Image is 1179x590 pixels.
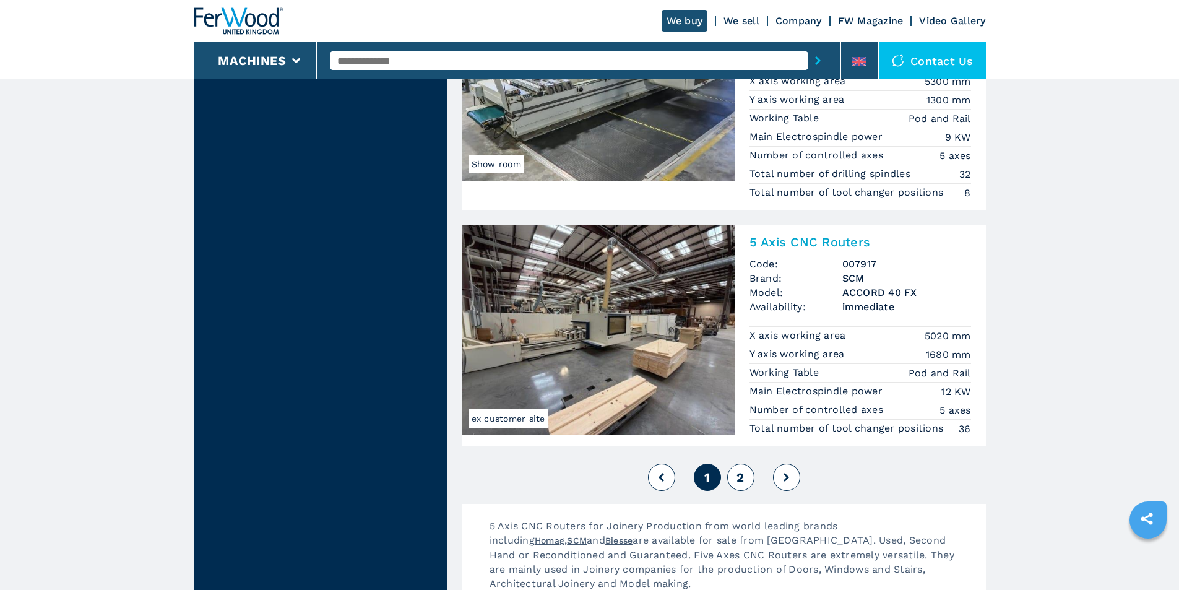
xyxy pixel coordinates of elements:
a: Video Gallery [919,15,985,27]
em: 1300 mm [926,93,971,107]
span: Show room [469,155,524,173]
p: Number of controlled axes [749,149,887,162]
a: Biesse [605,536,633,545]
em: 12 KW [941,384,970,399]
em: 5 axes [939,403,971,417]
p: Y axis working area [749,93,848,106]
a: 5 Axis CNC Routers SCM ACCORD 40 FXex customer site5 Axis CNC RoutersCode:007917Brand:SCMModel:AC... [462,225,986,446]
p: Total number of tool changer positions [749,186,947,199]
p: Total number of tool changer positions [749,422,947,435]
p: Working Table [749,111,823,125]
p: X axis working area [749,329,849,342]
em: 1680 mm [926,347,971,362]
span: 2 [736,470,744,485]
a: Company [775,15,822,27]
a: FW Magazine [838,15,904,27]
em: 5020 mm [925,329,971,343]
p: Main Electrospindle power [749,384,886,398]
em: 9 KW [945,130,971,144]
button: Machines [218,53,286,68]
p: Y axis working area [749,347,848,361]
p: Working Table [749,366,823,380]
h3: SCM [842,271,971,285]
em: Pod and Rail [909,111,971,126]
span: Brand: [749,271,842,285]
p: Main Electrospindle power [749,130,886,144]
em: Pod and Rail [909,366,971,380]
button: 2 [727,464,754,491]
h3: 007917 [842,257,971,271]
em: 5300 mm [925,74,971,89]
p: Number of controlled axes [749,403,887,417]
button: submit-button [808,46,827,75]
span: 1 [704,470,710,485]
a: sharethis [1131,503,1162,534]
div: Contact us [879,42,986,79]
p: Total number of drilling spindles [749,167,914,181]
em: 8 [964,186,970,200]
span: Code: [749,257,842,271]
span: Model: [749,285,842,300]
iframe: Chat [1126,534,1170,581]
a: We buy [662,10,708,32]
p: X axis working area [749,74,849,88]
em: 5 axes [939,149,971,163]
a: SCM [567,536,587,545]
button: 1 [694,464,721,491]
img: Ferwood [194,7,283,35]
img: Contact us [892,54,904,67]
em: 36 [959,422,971,436]
h3: ACCORD 40 FX [842,285,971,300]
span: immediate [842,300,971,314]
em: 32 [959,167,971,181]
span: ex customer site [469,409,548,428]
a: Homag [535,536,564,545]
h2: 5 Axis CNC Routers [749,235,971,249]
a: We sell [723,15,759,27]
img: 5 Axis CNC Routers SCM ACCORD 40 FX [462,225,735,435]
span: Availability: [749,300,842,314]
